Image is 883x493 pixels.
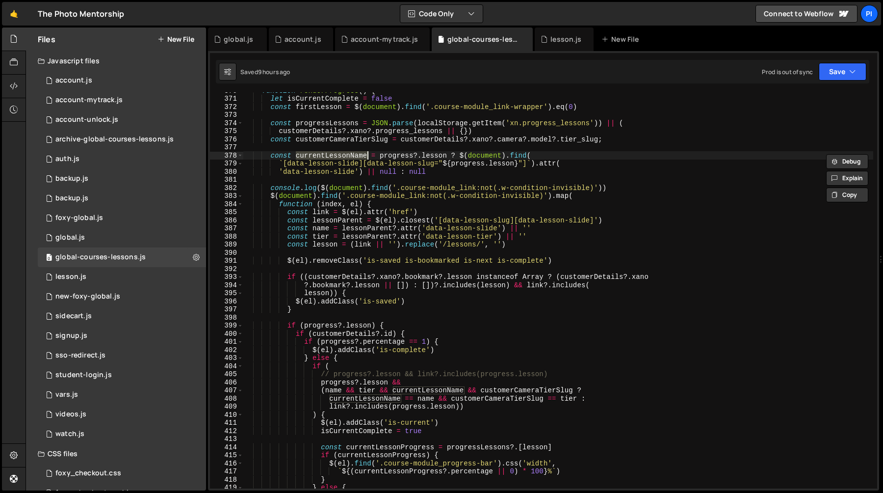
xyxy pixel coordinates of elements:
[55,331,87,340] div: signup.js
[210,192,243,200] div: 383
[55,155,79,164] div: auth.js
[210,330,243,338] div: 400
[55,469,121,478] div: foxy_checkout.css
[210,298,243,306] div: 396
[210,224,243,233] div: 387
[224,34,253,44] div: global.js
[210,435,243,443] div: 413
[447,34,521,44] div: global-courses-lessons.js
[210,241,243,249] div: 389
[210,233,243,241] div: 388
[26,444,206,464] div: CSS files
[400,5,483,23] button: Code Only
[210,95,243,103] div: 371
[55,115,118,124] div: account-unlock.js
[210,476,243,484] div: 418
[55,174,88,183] div: backup.js
[38,169,206,189] div: 13533/45031.js
[38,346,206,365] div: 13533/47004.js
[550,34,581,44] div: lesson.js
[55,410,86,419] div: videos.js
[210,314,243,322] div: 398
[55,96,123,105] div: account-mytrack.js
[38,267,206,287] div: 13533/35472.js
[210,143,243,152] div: 377
[210,176,243,184] div: 381
[210,403,243,411] div: 409
[755,5,857,23] a: Connect to Webflow
[210,443,243,452] div: 414
[38,385,206,405] div: 13533/38978.js
[210,200,243,209] div: 384
[210,305,243,314] div: 397
[38,306,206,326] div: 13533/43446.js
[38,8,124,20] div: The Photo Mentorship
[210,217,243,225] div: 386
[55,312,92,321] div: sidecart.js
[55,214,103,222] div: foxy-global.js
[601,34,643,44] div: New File
[55,371,112,380] div: student-login.js
[38,424,206,444] div: 13533/38527.js
[38,149,206,169] div: 13533/34034.js
[38,130,206,149] div: 13533/43968.js
[210,289,243,298] div: 395
[210,265,243,274] div: 392
[55,233,85,242] div: global.js
[826,154,868,169] button: Debug
[210,160,243,168] div: 379
[762,68,813,76] div: Prod is out of sync
[38,208,206,228] div: 13533/34219.js
[258,68,290,76] div: 9 hours ago
[210,111,243,119] div: 373
[210,208,243,217] div: 385
[210,362,243,371] div: 404
[55,351,105,360] div: sso-redirect.js
[210,103,243,111] div: 372
[46,254,52,262] span: 0
[860,5,878,23] a: Pi
[210,168,243,176] div: 380
[38,228,206,247] div: 13533/39483.js
[210,419,243,427] div: 411
[210,451,243,460] div: 415
[210,467,243,476] div: 417
[210,354,243,362] div: 403
[210,346,243,355] div: 402
[38,189,206,208] div: 13533/45030.js
[210,338,243,346] div: 401
[210,127,243,136] div: 375
[38,71,206,90] div: 13533/34220.js
[38,90,206,110] div: 13533/38628.js
[55,292,120,301] div: new-foxy-global.js
[210,136,243,144] div: 376
[38,464,206,483] div: 13533/38507.css
[210,427,243,436] div: 412
[210,249,243,257] div: 390
[210,379,243,387] div: 406
[210,386,243,395] div: 407
[210,460,243,468] div: 416
[819,63,866,81] button: Save
[210,152,243,160] div: 378
[38,287,206,306] div: 13533/40053.js
[285,34,321,44] div: account.js
[55,253,146,262] div: global-courses-lessons.js
[210,119,243,128] div: 374
[38,110,206,130] div: 13533/41206.js
[210,273,243,281] div: 393
[826,171,868,186] button: Explain
[38,326,206,346] div: 13533/35364.js
[210,281,243,290] div: 394
[55,430,84,438] div: watch.js
[210,484,243,492] div: 419
[210,395,243,403] div: 408
[38,365,206,385] div: 13533/46953.js
[351,34,418,44] div: account-mytrack.js
[55,76,92,85] div: account.js
[210,322,243,330] div: 399
[210,370,243,379] div: 405
[55,273,86,281] div: lesson.js
[38,34,55,45] h2: Files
